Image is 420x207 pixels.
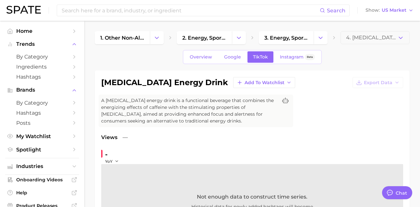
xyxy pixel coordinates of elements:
[5,52,79,62] a: by Category
[150,31,164,44] button: Change Category
[5,145,79,155] a: Spotlight
[5,175,79,185] a: Onboarding Videos
[5,118,79,128] a: Posts
[197,193,307,201] span: Not enough data to construct time series.
[259,31,314,44] a: 3. energy, sports & functional drinks
[16,64,68,70] span: Ingredients
[16,74,68,80] span: Hashtags
[100,35,144,41] span: 1. other non-alcoholic beverages
[101,97,278,124] span: A [MEDICAL_DATA] energy drink is a functional beverage that combines the energizing effects of ca...
[366,8,380,12] span: Show
[6,6,41,14] img: SPATE
[16,190,68,196] span: Help
[16,100,68,106] span: by Category
[280,54,304,60] span: Instagram
[5,98,79,108] a: by Category
[16,41,68,47] span: Trends
[190,54,212,60] span: Overview
[5,162,79,171] button: Industries
[105,159,113,164] span: YoY
[16,120,68,126] span: Posts
[5,85,79,95] button: Brands
[314,31,328,44] button: Change Category
[5,188,79,198] a: Help
[274,51,320,63] a: InstagramBeta
[232,31,246,44] button: Change Category
[253,54,268,60] span: TikTok
[16,28,68,34] span: Home
[5,62,79,72] a: Ingredients
[341,31,410,44] button: 4. [MEDICAL_DATA] energy drink
[184,51,218,63] a: Overview
[5,72,79,82] a: Hashtags
[16,177,68,183] span: Onboarding Videos
[105,159,119,164] button: YoY
[5,108,79,118] a: Hashtags
[16,163,68,169] span: Industries
[233,77,295,88] button: Add to Watchlist
[16,133,68,139] span: My Watchlist
[101,134,117,141] span: Views
[224,54,241,60] span: Google
[307,54,313,60] span: Beta
[16,147,68,153] span: Spotlight
[245,80,284,85] span: Add to Watchlist
[101,79,228,86] h1: [MEDICAL_DATA] energy drink
[364,6,415,15] button: ShowUS Market
[346,35,397,41] span: 4. [MEDICAL_DATA] energy drink
[177,31,232,44] a: 2. energy, sports & functional drinks
[5,39,79,49] button: Trends
[95,31,150,44] a: 1. other non-alcoholic beverages
[219,51,246,63] a: Google
[61,5,320,16] input: Search here for a brand, industry, or ingredient
[5,131,79,141] a: My Watchlist
[327,7,345,14] span: Search
[16,54,68,60] span: by Category
[364,80,392,85] span: Export Data
[16,110,68,116] span: Hashtags
[247,51,273,63] a: TikTok
[105,149,123,160] div: -
[382,8,406,12] span: US Market
[5,26,79,36] a: Home
[123,134,128,141] span: —
[182,35,226,41] span: 2. energy, sports & functional drinks
[16,87,68,93] span: Brands
[264,35,308,41] span: 3. energy, sports & functional drinks
[353,77,403,88] button: Export Data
